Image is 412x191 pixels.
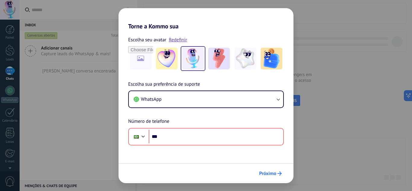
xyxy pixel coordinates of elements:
[169,37,187,43] a: Redefinir
[141,96,162,102] span: WhatsApp
[256,168,284,179] button: Próximo
[128,118,169,126] span: Número de telefone
[261,48,282,69] img: -5.jpeg
[182,48,204,69] img: -2.jpeg
[119,8,293,30] h2: Torne a Kommo sua
[156,48,178,69] img: -1.jpeg
[129,91,283,107] button: WhatsApp
[128,81,200,88] span: Escolha sua preferência de suporte
[234,48,256,69] img: -4.jpeg
[208,48,230,69] img: -3.jpeg
[128,36,166,44] span: Escolha seu avatar
[259,171,276,176] span: Próximo
[131,130,142,143] div: Brazil: + 55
